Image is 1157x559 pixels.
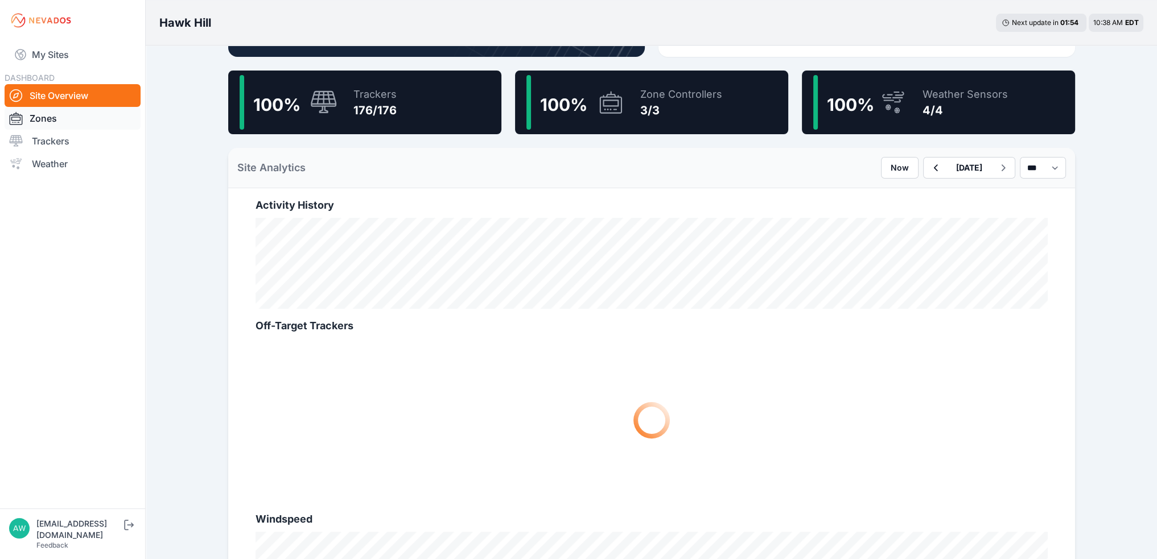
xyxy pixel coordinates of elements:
[1060,18,1081,27] div: 01 : 54
[827,94,874,115] span: 100 %
[640,86,722,102] div: Zone Controllers
[237,160,306,176] h2: Site Analytics
[5,41,141,68] a: My Sites
[5,107,141,130] a: Zones
[1125,18,1139,27] span: EDT
[5,130,141,152] a: Trackers
[256,197,1048,213] h2: Activity History
[353,86,397,102] div: Trackers
[159,8,211,38] nav: Breadcrumb
[5,84,141,107] a: Site Overview
[228,71,501,134] a: 100%Trackers176/176
[640,102,722,118] div: 3/3
[256,511,1048,527] h2: Windspeed
[256,318,1048,334] h2: Off-Target Trackers
[1012,18,1059,27] span: Next update in
[802,71,1075,134] a: 100%Weather Sensors4/4
[159,15,211,31] h3: Hawk Hill
[923,102,1008,118] div: 4/4
[540,94,587,115] span: 100 %
[1093,18,1123,27] span: 10:38 AM
[515,71,788,134] a: 100%Zone Controllers3/3
[881,157,919,179] button: Now
[5,73,55,82] span: DASHBOARD
[5,152,141,175] a: Weather
[36,518,122,541] div: [EMAIL_ADDRESS][DOMAIN_NAME]
[253,94,300,115] span: 100 %
[9,518,30,539] img: awalsh@nexamp.com
[923,86,1008,102] div: Weather Sensors
[353,102,397,118] div: 176/176
[947,158,991,178] button: [DATE]
[36,541,68,549] a: Feedback
[9,11,73,30] img: Nevados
